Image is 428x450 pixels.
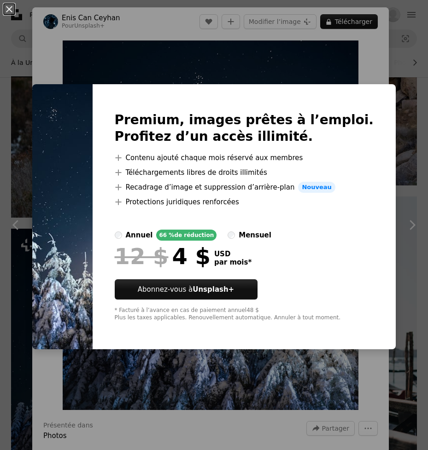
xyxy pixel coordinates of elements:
li: Contenu ajouté chaque mois réservé aux membres [115,152,374,163]
img: premium_photo-1737836420070-e3ee9611d50c [32,84,93,349]
strong: Unsplash+ [193,285,234,294]
div: 66 % de réduction [156,230,217,241]
li: Téléchargements libres de droits illimités [115,167,374,178]
li: Protections juridiques renforcées [115,196,374,208]
div: mensuel [239,230,271,241]
div: annuel [126,230,153,241]
div: * Facturé à l’avance en cas de paiement annuel 48 $ Plus les taxes applicables. Renouvellement au... [115,307,374,322]
li: Recadrage d’image et suppression d’arrière-plan [115,182,374,193]
div: 4 $ [115,244,211,268]
span: 12 $ [115,244,169,268]
h2: Premium, images prêtes à l’emploi. Profitez d’un accès illimité. [115,112,374,145]
input: annuel66 %de réduction [115,231,122,239]
input: mensuel [228,231,235,239]
a: Abonnez-vous àUnsplash+ [115,279,258,300]
span: Nouveau [298,182,335,193]
span: par mois * [214,258,252,266]
span: USD [214,250,252,258]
